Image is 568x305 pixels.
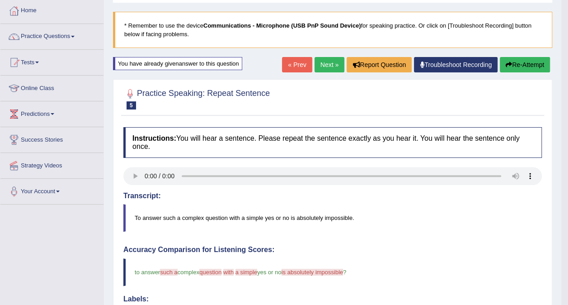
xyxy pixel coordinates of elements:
[127,101,136,110] span: 5
[123,204,542,232] blockquote: To answer such a complex question with a simple yes or no is absolutely impossible.
[0,101,103,124] a: Predictions
[178,269,199,276] span: complex
[123,246,542,254] h4: Accuracy Comparison for Listening Scores:
[123,192,542,200] h4: Transcript:
[500,57,550,72] button: Re-Attempt
[113,57,242,70] div: You have already given answer to this question
[235,269,257,276] span: a simple
[123,127,542,157] h4: You will hear a sentence. Please repeat the sentence exactly as you hear it. You will hear the se...
[0,76,103,98] a: Online Class
[223,269,234,276] span: with
[257,269,281,276] span: yes or no
[343,269,346,276] span: ?
[135,269,160,276] span: to answer
[113,12,552,48] blockquote: * Remember to use the device for speaking practice. Or click on [Troubleshoot Recording] button b...
[123,295,542,303] h4: Labels:
[199,269,221,276] span: question
[0,24,103,47] a: Practice Questions
[282,269,343,276] span: is absolutely impossible
[0,127,103,150] a: Success Stories
[0,50,103,72] a: Tests
[132,134,176,142] b: Instructions:
[414,57,498,72] a: Troubleshoot Recording
[282,57,312,72] a: « Prev
[347,57,412,72] button: Report Question
[203,22,361,29] b: Communications - Microphone (USB PnP Sound Device)
[123,87,270,110] h2: Practice Speaking: Repeat Sentence
[0,179,103,201] a: Your Account
[315,57,344,72] a: Next »
[0,153,103,176] a: Strategy Videos
[160,269,177,276] span: such a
